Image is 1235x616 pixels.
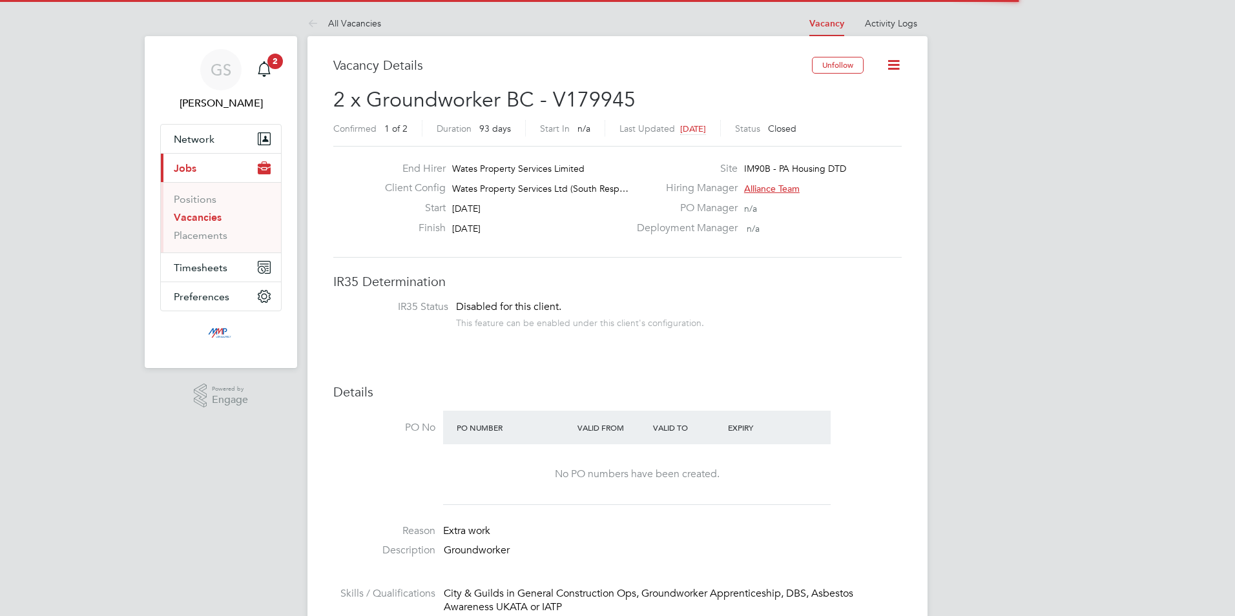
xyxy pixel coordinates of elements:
[333,421,435,435] label: PO No
[333,123,377,134] label: Confirmed
[725,416,800,439] div: Expiry
[375,181,446,195] label: Client Config
[267,54,283,69] span: 2
[161,253,281,282] button: Timesheets
[161,182,281,252] div: Jobs
[456,300,561,313] span: Disabled for this client.
[174,193,216,205] a: Positions
[574,416,650,439] div: Valid From
[333,87,636,112] span: 2 x Groundworker BC - V179945
[160,96,282,111] span: George Stacey
[333,57,812,74] h3: Vacancy Details
[174,262,227,274] span: Timesheets
[145,36,297,368] nav: Main navigation
[437,123,472,134] label: Duration
[160,324,282,345] a: Go to home page
[333,524,435,538] label: Reason
[346,300,448,314] label: IR35 Status
[174,211,222,223] a: Vacancies
[540,123,570,134] label: Start In
[456,314,704,329] div: This feature can be enabled under this client's configuration.
[211,61,231,78] span: GS
[194,384,249,408] a: Powered byEngage
[619,123,675,134] label: Last Updated
[452,183,628,194] span: Wates Property Services Ltd (South Resp…
[452,163,585,174] span: Wates Property Services Limited
[174,291,229,303] span: Preferences
[375,162,446,176] label: End Hirer
[161,282,281,311] button: Preferences
[812,57,864,74] button: Unfollow
[375,221,446,235] label: Finish
[577,123,590,134] span: n/a
[744,163,846,174] span: IM90B - PA Housing DTD
[251,49,277,90] a: 2
[443,524,490,537] span: Extra work
[479,123,511,134] span: 93 days
[160,49,282,111] a: GS[PERSON_NAME]
[444,544,902,557] p: Groundworker
[629,221,738,235] label: Deployment Manager
[453,416,574,439] div: PO Number
[444,587,902,614] div: City & Guilds in General Construction Ops, Groundworker Apprenticeship, DBS, Asbestos Awareness U...
[333,273,902,290] h3: IR35 Determination
[307,17,381,29] a: All Vacancies
[629,181,738,195] label: Hiring Manager
[747,223,760,234] span: n/a
[744,203,757,214] span: n/a
[735,123,760,134] label: Status
[768,123,796,134] span: Closed
[174,229,227,241] a: Placements
[161,125,281,153] button: Network
[629,201,738,215] label: PO Manager
[384,123,408,134] span: 1 of 2
[333,544,435,557] label: Description
[452,223,481,234] span: [DATE]
[333,384,902,400] h3: Details
[333,587,435,601] label: Skills / Qualifications
[744,183,800,194] span: Alliance Team
[865,17,917,29] a: Activity Logs
[456,467,818,481] div: No PO numbers have been created.
[375,201,446,215] label: Start
[174,133,214,145] span: Network
[650,416,725,439] div: Valid To
[203,324,240,345] img: mmpconsultancy-logo-retina.png
[174,162,196,174] span: Jobs
[212,395,248,406] span: Engage
[680,123,706,134] span: [DATE]
[212,384,248,395] span: Powered by
[629,162,738,176] label: Site
[452,203,481,214] span: [DATE]
[161,154,281,182] button: Jobs
[809,18,844,29] a: Vacancy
